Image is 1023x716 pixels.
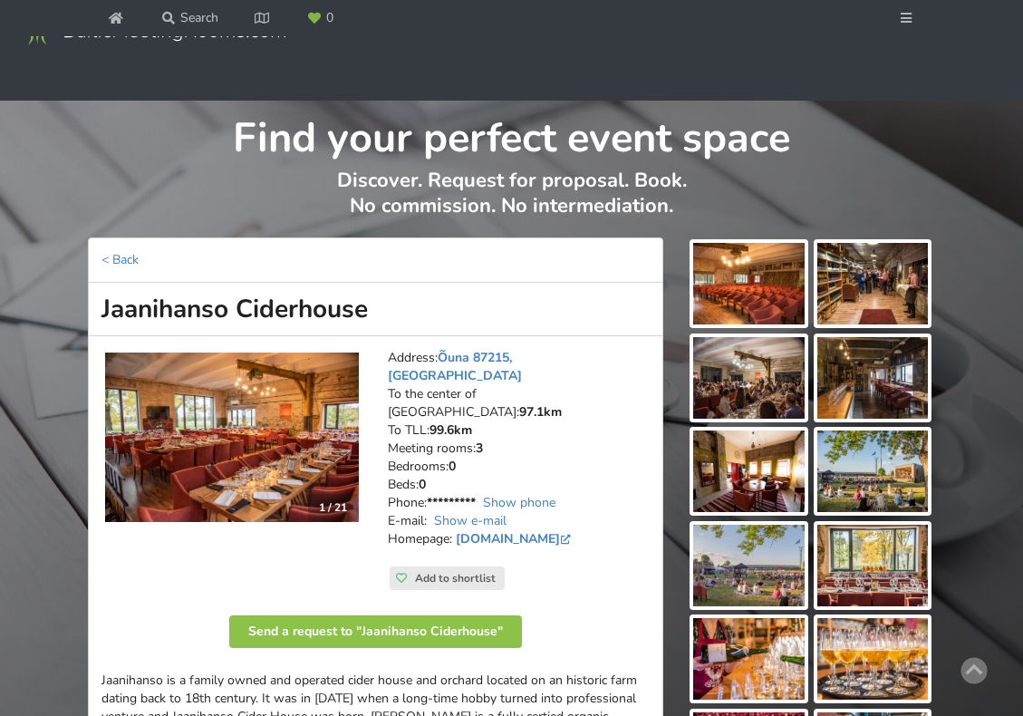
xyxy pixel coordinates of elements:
[101,251,139,268] a: < Back
[308,494,358,521] div: 1 / 21
[105,353,359,522] a: Unusual venues | Kaelase | Jaanihanso Ciderhouse 1 / 21
[456,530,574,547] a: [DOMAIN_NAME]
[693,525,805,606] img: Jaanihanso Ciderhouse | Kaelase | Event place - gallery picture
[693,431,805,512] img: Jaanihanso Ciderhouse | Kaelase | Event place - gallery picture
[419,476,426,493] strong: 0
[429,421,472,439] strong: 99.6km
[817,243,929,324] img: Jaanihanso Ciderhouse | Kaelase | Event place - gallery picture
[476,440,483,457] strong: 3
[229,615,522,648] button: Send a request to "Jaanihanso Ciderhouse"
[326,12,333,24] span: 0
[89,168,934,237] p: Discover. Request for proposal. Book. No commission. No intermediation.
[449,458,456,475] strong: 0
[817,618,929,700] img: Jaanihanso Ciderhouse | Kaelase | Event place - gallery picture
[88,283,663,336] h1: Jaanihanso Ciderhouse
[434,512,507,529] a: Show e-mail
[150,2,231,34] a: Search
[693,337,805,419] img: Jaanihanso Ciderhouse | Kaelase | Event place - gallery picture
[693,618,805,700] img: Jaanihanso Ciderhouse | Kaelase | Event place - gallery picture
[817,525,929,606] img: Jaanihanso Ciderhouse | Kaelase | Event place - gallery picture
[89,101,934,164] h1: Find your perfect event space
[415,571,496,585] span: Add to shortlist
[817,337,929,419] img: Jaanihanso Ciderhouse | Kaelase | Event place - gallery picture
[483,494,555,511] a: Show phone
[817,431,929,512] img: Jaanihanso Ciderhouse | Kaelase | Event place - gallery picture
[105,353,359,522] img: Unusual venues | Kaelase | Jaanihanso Ciderhouse
[388,349,522,384] a: Õuna 87215, [GEOGRAPHIC_DATA]
[388,349,649,566] address: Address: To the center of [GEOGRAPHIC_DATA]: To TLL: Meeting rooms: Bedrooms: Beds: Phone: E-mail...
[519,403,562,421] strong: 97.1km
[693,243,805,324] img: Jaanihanso Ciderhouse | Kaelase | Event place - gallery picture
